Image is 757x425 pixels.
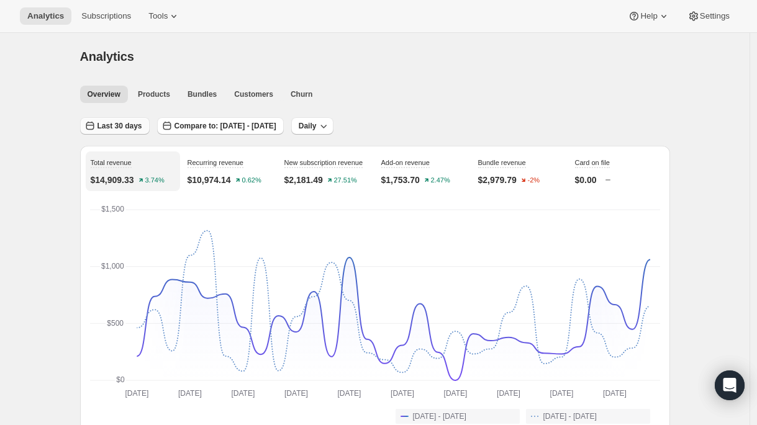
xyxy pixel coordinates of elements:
text: [DATE] [550,389,573,398]
text: [DATE] [443,389,467,398]
text: 3.74% [145,177,164,184]
span: Analytics [80,50,134,63]
button: [DATE] - [DATE] [396,409,520,424]
span: Overview [88,89,120,99]
span: Analytics [27,11,64,21]
span: Subscriptions [81,11,131,21]
text: -2% [527,177,540,184]
button: Compare to: [DATE] - [DATE] [157,117,284,135]
text: [DATE] [284,389,308,398]
span: Bundles [188,89,217,99]
text: [DATE] [178,389,202,398]
span: Card on file [575,159,610,166]
span: Churn [291,89,312,99]
text: [DATE] [603,389,627,398]
span: Recurring revenue [188,159,244,166]
p: $0.00 [575,174,597,186]
button: Subscriptions [74,7,138,25]
span: [DATE] - [DATE] [543,411,597,421]
text: 27.51% [333,177,357,184]
p: $2,181.49 [284,174,323,186]
text: $1,000 [101,262,124,271]
button: Settings [680,7,737,25]
span: Products [138,89,170,99]
text: [DATE] [231,389,255,398]
p: $1,753.70 [381,174,420,186]
span: Bundle revenue [478,159,526,166]
p: $10,974.14 [188,174,231,186]
span: Compare to: [DATE] - [DATE] [175,121,276,131]
span: [DATE] - [DATE] [413,411,466,421]
button: Last 30 days [80,117,150,135]
div: Open Intercom Messenger [715,370,745,400]
text: $1,500 [101,205,124,213]
text: $500 [107,319,124,328]
button: Daily [291,117,334,135]
p: $14,909.33 [91,174,134,186]
button: Analytics [20,7,71,25]
text: $0 [116,375,125,384]
span: Help [640,11,657,21]
span: Last 30 days [97,121,142,131]
span: Add-on revenue [381,159,430,166]
text: [DATE] [497,389,520,398]
p: $2,979.79 [478,174,517,186]
text: 2.47% [430,177,450,184]
text: [DATE] [337,389,361,398]
span: Tools [148,11,168,21]
button: Help [620,7,677,25]
button: [DATE] - [DATE] [526,409,650,424]
span: Total revenue [91,159,132,166]
span: New subscription revenue [284,159,363,166]
span: Customers [234,89,273,99]
button: Tools [141,7,188,25]
span: Settings [700,11,730,21]
text: [DATE] [125,389,148,398]
text: 0.62% [242,177,261,184]
text: [DATE] [391,389,414,398]
span: Daily [299,121,317,131]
